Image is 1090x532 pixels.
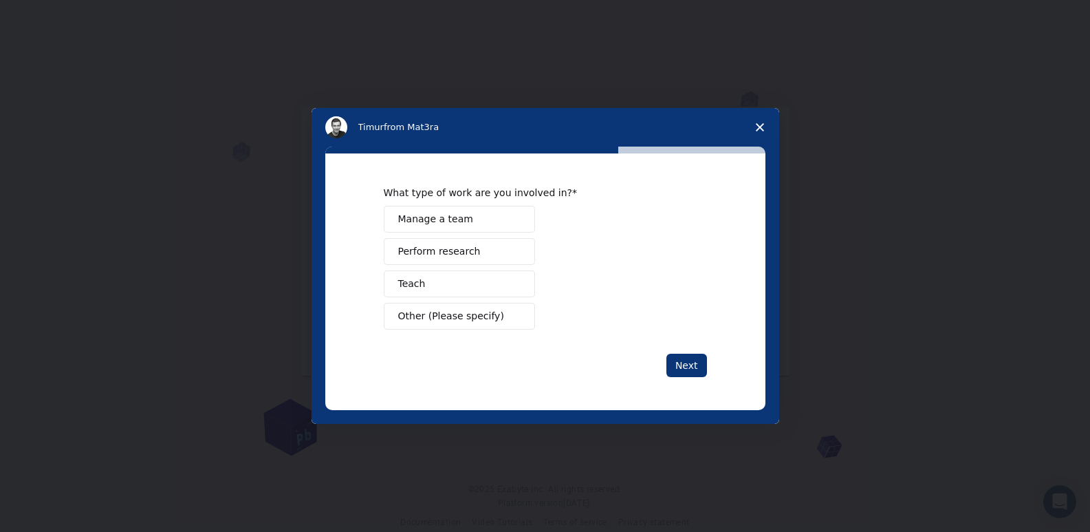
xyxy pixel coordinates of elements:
img: Profile image for Timur [325,116,347,138]
button: Other (Please specify) [384,303,535,330]
span: Suporte [28,10,76,22]
div: What type of work are you involved in? [384,187,686,199]
button: Perform research [384,238,535,265]
span: Teach [398,277,426,291]
span: from Mat3ra [384,122,439,132]
span: Other (Please specify) [398,309,504,323]
span: Perform research [398,244,481,259]
button: Next [666,354,707,377]
span: Manage a team [398,212,473,226]
button: Teach [384,270,535,297]
span: Timur [358,122,384,132]
button: Manage a team [384,206,535,233]
span: Close survey [741,108,779,147]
